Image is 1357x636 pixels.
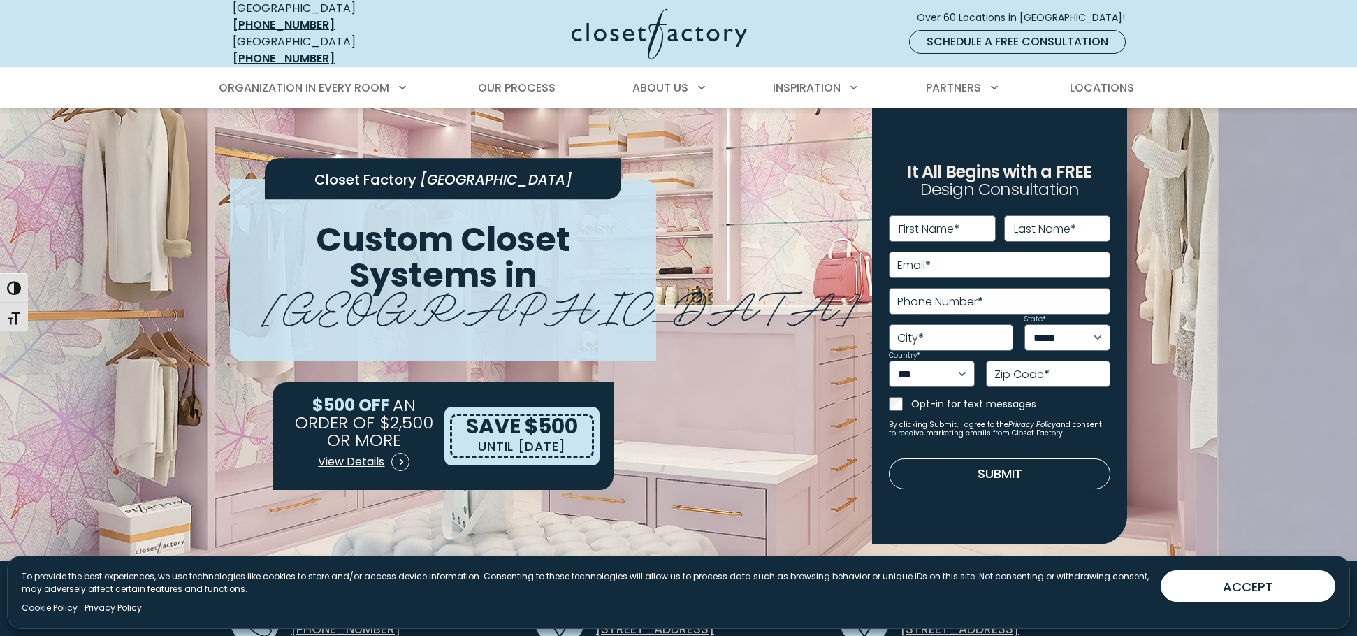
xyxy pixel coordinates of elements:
[911,397,1110,411] label: Opt-in for text messages
[897,260,931,271] label: Email
[994,369,1050,380] label: Zip Code
[209,68,1148,108] nav: Primary Menu
[314,170,416,189] span: Closet Factory
[897,333,924,344] label: City
[920,178,1080,201] span: Design Consultation
[295,393,433,451] span: AN ORDER OF $2,500 OR MORE
[1008,419,1056,430] a: Privacy Policy
[262,272,859,335] span: [GEOGRAPHIC_DATA]
[478,437,566,456] p: UNTIL [DATE]
[1014,224,1076,235] label: Last Name
[632,80,688,96] span: About Us
[1161,570,1335,602] button: ACCEPT
[219,80,389,96] span: Organization in Every Room
[909,30,1126,54] a: Schedule a Free Consultation
[889,458,1110,489] button: Submit
[233,50,335,66] a: [PHONE_NUMBER]
[85,602,142,614] a: Privacy Policy
[22,602,78,614] a: Cookie Policy
[907,160,1091,183] span: It All Begins with a FREE
[420,170,572,189] span: [GEOGRAPHIC_DATA]
[312,393,390,417] span: $500 OFF
[316,216,570,298] span: Custom Closet Systems in
[917,10,1136,25] span: Over 60 Locations in [GEOGRAPHIC_DATA]!
[1070,80,1134,96] span: Locations
[572,8,747,59] img: Closet Factory Logo
[916,6,1137,30] a: Over 60 Locations in [GEOGRAPHIC_DATA]!
[889,352,920,359] label: Country
[926,80,981,96] span: Partners
[318,454,384,470] span: View Details
[466,411,578,441] span: SAVE $500
[1024,316,1046,323] label: State
[889,421,1110,438] small: By clicking Submit, I agree to the and consent to receive marketing emails from Closet Factory.
[899,224,959,235] label: First Name
[317,448,410,476] a: View Details
[773,80,841,96] span: Inspiration
[22,570,1149,595] p: To provide the best experiences, we use technologies like cookies to store and/or access device i...
[897,296,983,308] label: Phone Number
[233,34,435,67] div: [GEOGRAPHIC_DATA]
[233,17,335,33] a: [PHONE_NUMBER]
[478,80,556,96] span: Our Process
